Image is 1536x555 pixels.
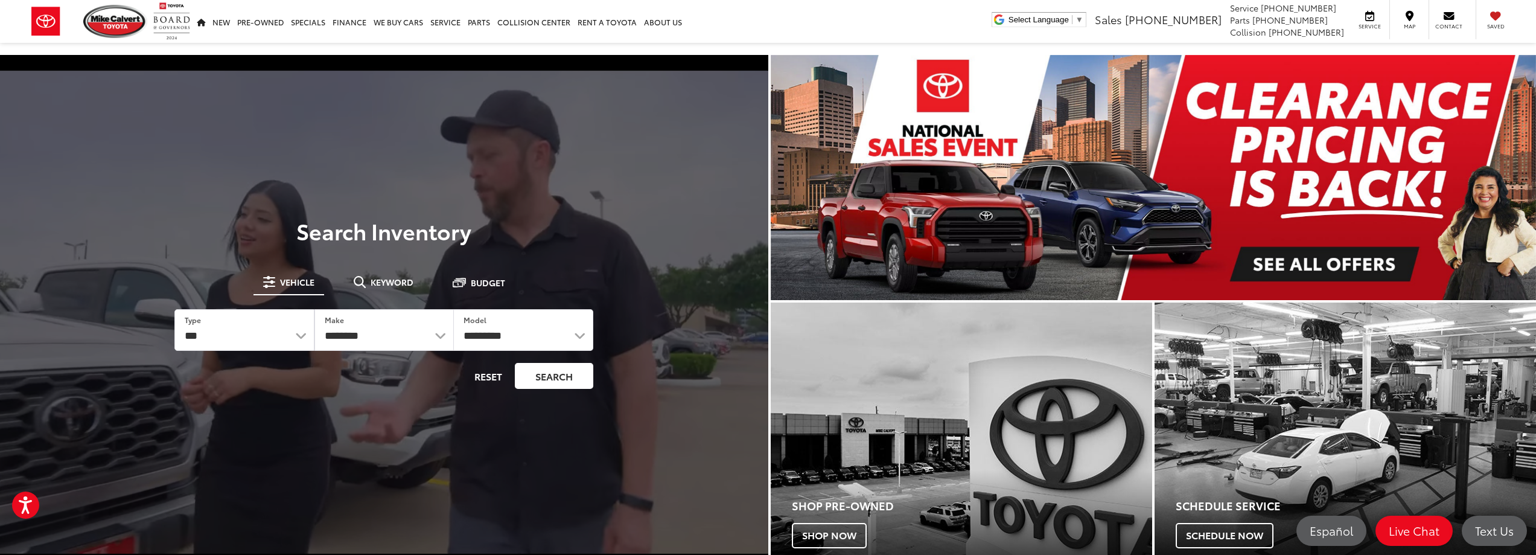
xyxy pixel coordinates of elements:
span: Vehicle [280,278,314,286]
a: Español [1296,516,1366,546]
span: Sales [1095,11,1122,27]
span: Map [1396,22,1423,30]
span: ▼ [1076,15,1083,24]
span: Text Us [1469,523,1520,538]
h3: Search Inventory [51,219,718,243]
label: Model [464,315,486,325]
span: Live Chat [1383,523,1445,538]
span: Saved [1482,22,1509,30]
span: Contact [1435,22,1462,30]
span: [PHONE_NUMBER] [1269,26,1344,38]
h4: Schedule Service [1176,500,1536,512]
span: Schedule Now [1176,523,1273,548]
label: Type [185,315,201,325]
span: Shop Now [792,523,867,548]
img: Mike Calvert Toyota [83,5,147,38]
span: Keyword [371,278,413,286]
button: Reset [464,363,512,389]
label: Make [325,315,344,325]
span: Service [1356,22,1383,30]
h4: Shop Pre-Owned [792,500,1152,512]
span: Parts [1230,14,1250,26]
span: [PHONE_NUMBER] [1252,14,1328,26]
span: [PHONE_NUMBER] [1261,2,1336,14]
span: Español [1304,523,1359,538]
button: Search [515,363,593,389]
span: [PHONE_NUMBER] [1125,11,1222,27]
a: Text Us [1462,516,1527,546]
span: Budget [471,278,505,287]
span: Service [1230,2,1258,14]
span: Collision [1230,26,1266,38]
a: Select Language​ [1009,15,1083,24]
span: Select Language [1009,15,1069,24]
a: Live Chat [1375,516,1453,546]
